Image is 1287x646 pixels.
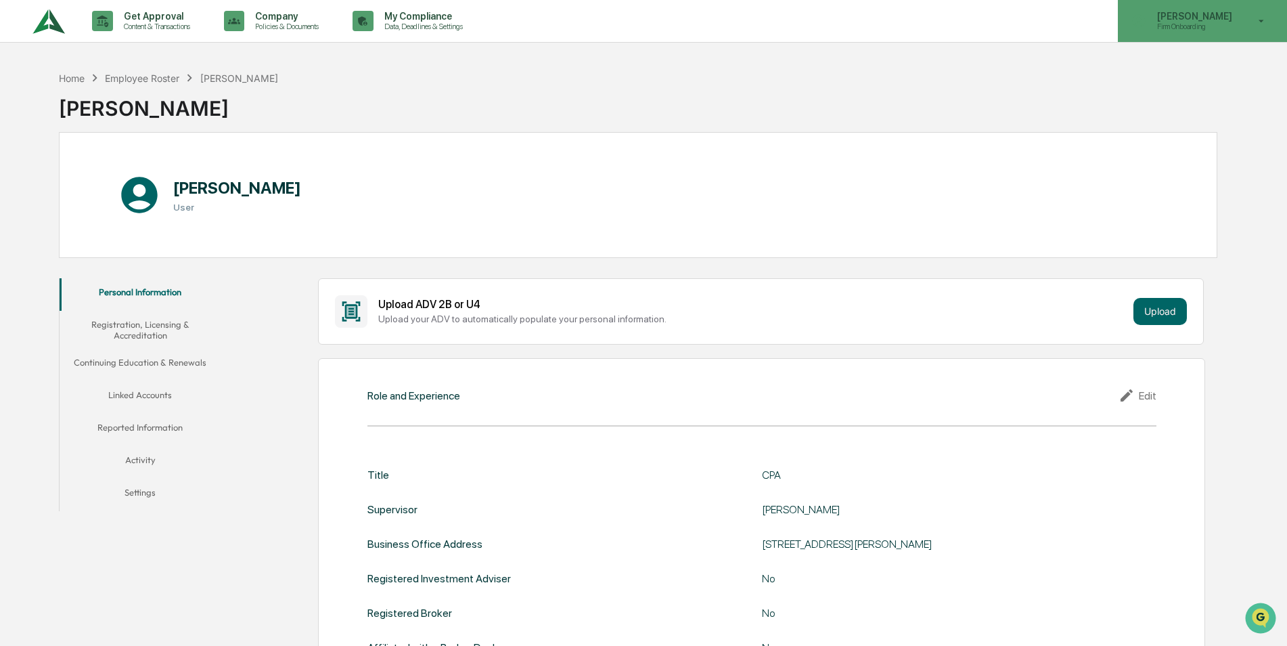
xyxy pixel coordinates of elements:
a: 🗄️Attestations [93,165,173,190]
iframe: Open customer support [1244,601,1280,638]
div: [PERSON_NAME] [59,85,278,121]
button: Upload [1133,298,1187,325]
h3: User [173,202,301,213]
p: Firm Onboarding [1146,22,1239,31]
button: Activity [60,446,221,479]
div: We're available if you need us! [46,117,171,128]
span: Attestations [112,171,168,184]
p: Policies & Documents [244,22,325,31]
div: Home [59,72,85,84]
p: Company [244,11,325,22]
button: Start new chat [230,108,246,124]
span: Data Lookup [27,196,85,210]
div: Business Office Address [367,538,482,551]
div: Start new chat [46,104,222,117]
div: Upload your ADV to automatically populate your personal information. [378,314,1127,324]
div: No [762,607,1100,620]
a: Powered byPylon [95,229,164,240]
div: [PERSON_NAME] [762,503,1100,516]
p: [PERSON_NAME] [1146,11,1239,22]
button: Personal Information [60,278,221,311]
span: Preclearance [27,171,87,184]
div: Registered Broker [367,607,452,620]
a: 🔎Data Lookup [8,191,91,215]
img: logo [32,3,65,40]
div: [PERSON_NAME] [200,72,278,84]
div: CPA [762,469,1100,481]
button: Settings [60,479,221,511]
p: Data, Deadlines & Settings [374,22,470,31]
p: Get Approval [113,11,197,22]
button: Continuing Education & Renewals [60,349,221,381]
img: 1746055101610-c473b297-6a78-478c-a979-82029cc54cd1 [14,104,38,128]
button: Linked Accounts [60,381,221,414]
span: Pylon [135,230,164,240]
div: Supervisor [367,503,417,516]
p: My Compliance [374,11,470,22]
div: Registered Investment Adviser [367,572,511,585]
a: 🖐️Preclearance [8,165,93,190]
div: [STREET_ADDRESS][PERSON_NAME] [762,538,1100,551]
button: Reported Information [60,414,221,446]
p: How can we help? [14,28,246,50]
div: 🖐️ [14,172,24,183]
div: Edit [1119,387,1156,404]
p: Content & Transactions [113,22,197,31]
div: Role and Experience [367,389,460,402]
h1: [PERSON_NAME] [173,178,301,198]
div: Title [367,469,389,481]
div: No [762,572,1100,585]
div: Upload ADV 2B or U4 [378,298,1127,311]
div: 🔎 [14,198,24,209]
div: Employee Roster [105,72,179,84]
button: Registration, Licensing & Accreditation [60,311,221,349]
div: secondary tabs example [60,278,221,512]
div: 🗄️ [98,172,109,183]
